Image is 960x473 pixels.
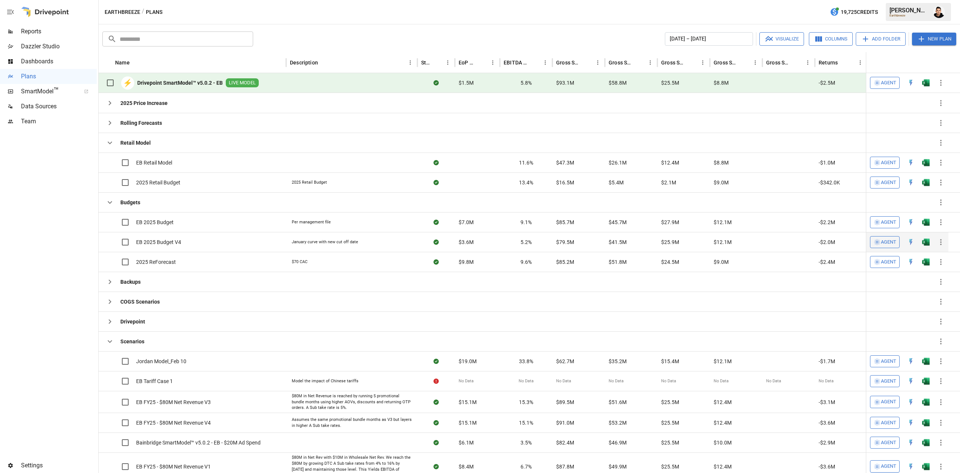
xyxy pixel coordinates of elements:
[136,419,211,427] span: EB FY25 - $80M Net Revenue V4
[714,79,729,87] span: $8.8M
[292,417,412,428] div: Assumes the same promotional bundle months as V3 but layers in higher A Sub take rates.
[881,218,896,227] span: Agent
[661,419,679,427] span: $25.5M
[912,33,956,45] button: New Plan
[459,79,474,87] span: $1.5M
[609,398,627,406] span: $51.6M
[609,439,627,446] span: $46.9M
[819,439,835,446] span: -$2.9M
[933,6,945,18] img: Francisco Sanchez
[120,318,145,325] b: Drivepoint
[714,159,729,166] span: $8.8M
[21,461,97,470] span: Settings
[120,99,168,107] b: 2025 Price Increase
[907,238,915,246] div: Open in Quick Edit
[421,60,431,66] div: Status
[433,159,439,166] div: Sync complete
[130,57,141,68] button: Sort
[922,258,930,266] div: Open in Excel
[21,117,97,126] span: Team
[504,60,529,66] div: EBITDA Margin
[819,398,835,406] span: -$3.1M
[714,238,732,246] span: $12.1M
[292,219,331,225] div: Per management file
[556,358,574,365] span: $62.7M
[432,57,442,68] button: Sort
[136,398,211,406] span: EB FY25 - $80M Net Revenue V3
[661,439,679,446] span: $25.5M
[21,27,97,36] span: Reports
[870,157,900,169] button: Agent
[292,259,307,265] div: $70 CAC
[661,398,679,406] span: $25.5M
[766,60,791,66] div: Gross Sales: Retail
[459,378,474,384] span: No Data
[556,60,581,66] div: Gross Sales
[907,258,915,266] img: quick-edit-flash.b8aec18c.svg
[661,358,679,365] span: $15.4M
[609,358,627,365] span: $35.2M
[556,378,571,384] span: No Data
[802,57,813,68] button: Gross Sales: Retail column menu
[881,178,896,187] span: Agent
[433,238,439,246] div: Sync complete
[907,79,915,87] img: quick-edit-flash.b8aec18c.svg
[922,398,930,406] img: g5qfjXmAAAAABJRU5ErkJggg==
[759,32,804,46] button: Visualize
[938,57,948,68] button: Sort
[922,238,930,246] img: g5qfjXmAAAAABJRU5ErkJggg==
[819,159,835,166] span: -$1.0M
[290,60,318,66] div: Description
[907,377,915,385] div: Open in Quick Edit
[870,236,900,248] button: Agent
[907,439,915,446] img: quick-edit-flash.b8aec18c.svg
[922,79,930,87] img: g5qfjXmAAAAABJRU5ErkJggg==
[819,179,840,186] span: -$342.0K
[714,419,732,427] span: $12.4M
[819,358,835,365] span: -$1.7M
[609,238,627,246] span: $41.5M
[922,358,930,365] div: Open in Excel
[433,219,439,226] div: Sync complete
[556,159,574,166] span: $47.3M
[697,57,708,68] button: Gross Sales: Marketplace column menu
[661,60,686,66] div: Gross Sales: Marketplace
[870,256,900,268] button: Agent
[907,238,915,246] img: quick-edit-flash.b8aec18c.svg
[907,419,915,427] div: Open in Quick Edit
[120,298,160,305] b: COGS Scenarios
[661,258,679,266] span: $24.5M
[922,439,930,446] div: Open in Excel
[922,79,930,87] div: Open in Excel
[120,119,162,127] b: Rolling Forecasts
[766,378,781,384] span: No Data
[665,32,753,46] button: [DATE] – [DATE]
[519,179,533,186] span: 13.4%
[609,79,627,87] span: $58.8M
[487,57,498,68] button: EoP Cash column menu
[520,219,532,226] span: 9.1%
[556,79,574,87] span: $93.1M
[819,60,838,66] div: Returns
[459,358,477,365] span: $19.0M
[459,238,474,246] span: $3.6M
[714,219,732,226] span: $12.1M
[907,179,915,186] div: Open in Quick Edit
[120,278,141,286] b: Backups
[881,398,896,406] span: Agent
[922,219,930,226] div: Open in Excel
[881,238,896,247] span: Agent
[870,396,900,408] button: Agent
[687,57,697,68] button: Sort
[519,398,533,406] span: 15.3%
[922,179,930,186] img: g5qfjXmAAAAABJRU5ErkJggg==
[907,419,915,427] img: quick-edit-flash.b8aec18c.svg
[120,199,140,206] b: Budgets
[459,219,474,226] span: $7.0M
[556,419,574,427] span: $91.0M
[21,42,97,51] span: Dazzler Studio
[792,57,802,68] button: Sort
[870,417,900,429] button: Agent
[714,378,729,384] span: No Data
[520,238,532,246] span: 5.2%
